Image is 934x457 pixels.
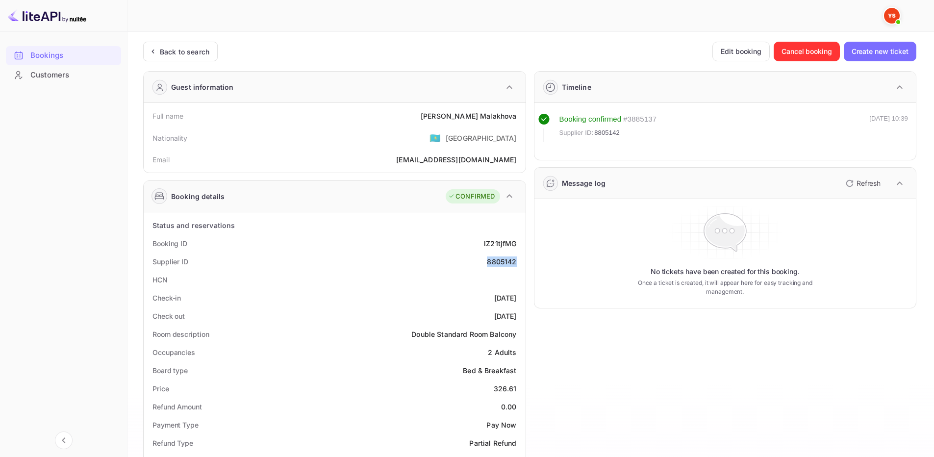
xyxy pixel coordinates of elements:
div: Occupancies [152,347,195,357]
div: [DATE] [494,293,517,303]
span: 8805142 [594,128,620,138]
div: Customers [6,66,121,85]
button: Create new ticket [844,42,916,61]
div: 8805142 [487,256,516,267]
div: Double Standard Room Balcony [411,329,516,339]
div: Full name [152,111,183,121]
span: United States [429,129,441,147]
div: [EMAIL_ADDRESS][DOMAIN_NAME] [396,154,516,165]
div: Partial Refund [469,438,516,448]
div: 0.00 [501,402,517,412]
img: Yandex Support [884,8,900,24]
div: Email [152,154,170,165]
div: Back to search [160,47,209,57]
div: Booking ID [152,238,187,249]
div: Board type [152,365,188,376]
div: [PERSON_NAME] Malakhova [421,111,516,121]
div: # 3885137 [623,114,656,125]
div: Price [152,383,169,394]
div: Check-in [152,293,181,303]
div: [DATE] 10:39 [869,114,908,142]
div: Timeline [562,82,591,92]
div: [DATE] [494,311,517,321]
img: LiteAPI logo [8,8,86,24]
div: Pay Now [486,420,516,430]
div: Guest information [171,82,234,92]
div: lZ21tjfMG [484,238,516,249]
button: Refresh [840,176,884,191]
div: Refund Amount [152,402,202,412]
div: Bookings [30,50,116,61]
div: Supplier ID [152,256,188,267]
a: Bookings [6,46,121,64]
p: Once a ticket is created, it will appear here for easy tracking and management. [622,279,828,296]
div: Payment Type [152,420,199,430]
div: Booking details [171,191,225,202]
div: Room description [152,329,209,339]
div: Nationality [152,133,188,143]
p: No tickets have been created for this booking. [651,267,800,277]
div: Bookings [6,46,121,65]
span: Supplier ID: [559,128,594,138]
button: Edit booking [712,42,770,61]
button: Cancel booking [774,42,840,61]
div: HCN [152,275,168,285]
div: Booking confirmed [559,114,622,125]
div: Customers [30,70,116,81]
div: Refund Type [152,438,193,448]
div: CONFIRMED [448,192,495,202]
div: 2 Adults [488,347,516,357]
button: Collapse navigation [55,432,73,449]
div: Check out [152,311,185,321]
div: Message log [562,178,606,188]
div: Bed & Breakfast [463,365,516,376]
div: 326.61 [494,383,517,394]
a: Customers [6,66,121,84]
div: [GEOGRAPHIC_DATA] [446,133,517,143]
div: Status and reservations [152,220,235,230]
p: Refresh [857,178,881,188]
